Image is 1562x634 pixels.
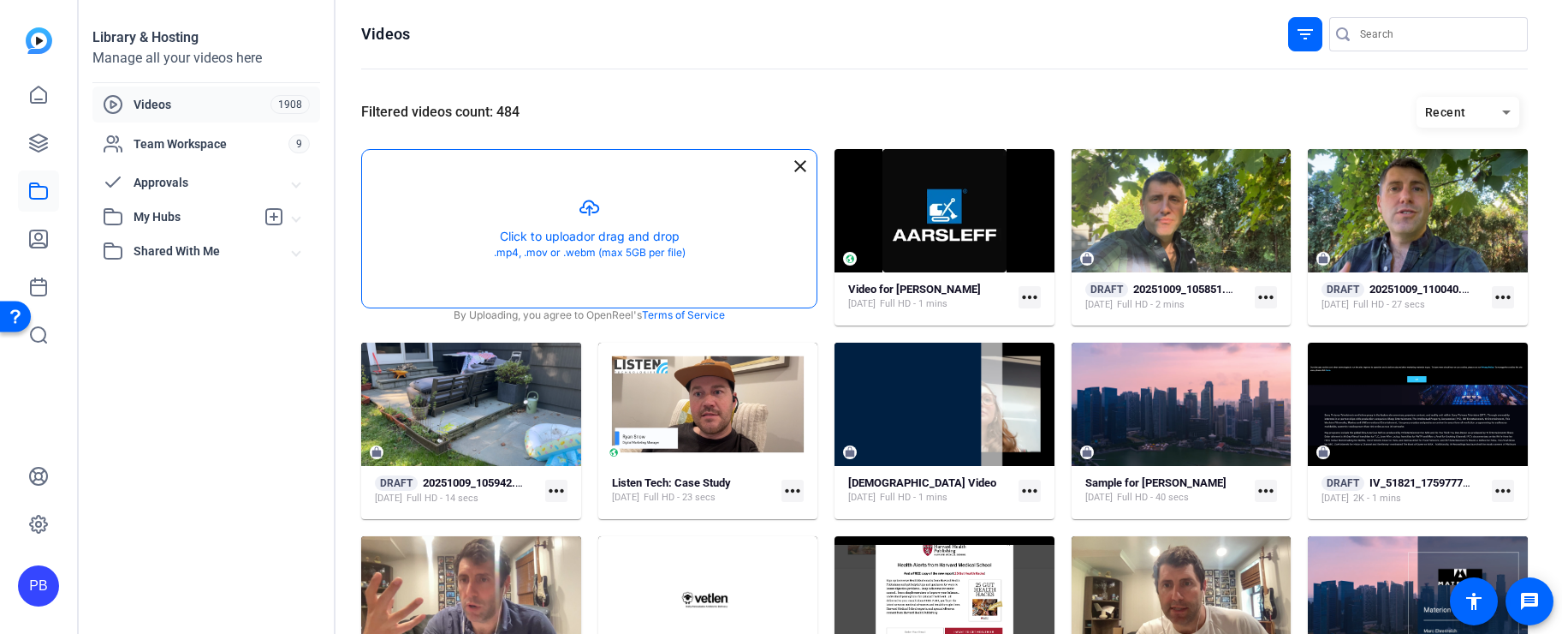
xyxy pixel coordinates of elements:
mat-icon: more_horiz [781,480,804,502]
span: Full HD - 23 secs [644,491,716,505]
strong: Sample for [PERSON_NAME] [1085,476,1226,489]
span: Full HD - 2 mins [1117,298,1185,312]
span: Full HD - 1 mins [880,491,947,505]
mat-icon: more_horiz [1019,286,1041,308]
span: [DATE] [1321,298,1349,312]
span: Full HD - 27 secs [1353,298,1425,312]
strong: Listen Tech: Case Study [612,476,731,489]
mat-icon: more_horiz [1255,286,1277,308]
a: DRAFT20251009_105942.MOV[DATE]Full HD - 14 secs [375,475,538,505]
span: [DATE] [848,491,876,505]
a: Listen Tech: Case Study[DATE]Full HD - 23 secs [612,476,775,505]
span: [DATE] [848,297,876,311]
mat-icon: close [790,156,811,176]
mat-icon: more_horiz [1255,480,1277,502]
a: [DEMOGRAPHIC_DATA] Video[DATE]Full HD - 1 mins [848,476,1012,505]
div: Library & Hosting [92,27,320,48]
span: [DATE] [612,491,639,505]
span: DRAFT [375,475,418,491]
mat-icon: more_horiz [545,480,567,502]
mat-icon: more_horiz [1492,286,1514,308]
span: DRAFT [1321,475,1364,491]
span: Videos [134,96,270,113]
a: Sample for [PERSON_NAME][DATE]Full HD - 40 secs [1085,476,1249,505]
strong: 20251009_110040.MOV [1369,283,1487,296]
mat-icon: more_horiz [1492,480,1514,502]
span: DRAFT [1321,282,1364,297]
span: Approvals [134,174,293,192]
mat-icon: filter_list [1295,24,1316,45]
span: 9 [288,135,310,153]
mat-icon: accessibility [1464,591,1484,612]
span: DRAFT [1085,282,1128,297]
span: Full HD - 14 secs [407,492,478,505]
mat-icon: more_horiz [1019,480,1041,502]
mat-expansion-panel-header: Approvals [92,165,320,200]
mat-icon: message [1519,591,1540,612]
span: [DATE] [1085,491,1113,505]
span: Full HD - 40 secs [1117,491,1189,505]
strong: 20251009_105942.MOV [423,476,540,489]
div: Manage all your videos here [92,48,320,69]
span: Recent [1425,105,1466,119]
a: DRAFTIV_51821_1759777897471_screen[DATE]2K - 1 mins [1321,475,1485,505]
a: Terms of Service [642,308,725,323]
strong: 20251009_105851.MOV [1133,283,1250,296]
a: Video for [PERSON_NAME][DATE]Full HD - 1 mins [848,283,1012,311]
span: 2K - 1 mins [1353,492,1401,505]
mat-expansion-panel-header: Shared With Me [92,234,320,268]
strong: [DEMOGRAPHIC_DATA] Video [848,476,996,489]
img: blue-gradient.svg [26,27,52,54]
a: DRAFT20251009_105851.MOV[DATE]Full HD - 2 mins [1085,282,1249,312]
span: Team Workspace [134,135,288,153]
span: [DATE] [1085,298,1113,312]
input: Search [1360,24,1514,45]
span: [DATE] [375,492,402,505]
span: [DATE] [1321,492,1349,505]
span: Full HD - 1 mins [880,297,947,311]
div: By Uploading, you agree to OpenReel's [362,308,817,323]
span: My Hubs [134,208,255,226]
strong: IV_51821_1759777897471_screen [1369,476,1538,489]
div: Filtered videos count: 484 [361,102,520,123]
div: PB [18,565,59,607]
strong: Video for [PERSON_NAME] [848,283,981,296]
span: Shared With Me [134,242,293,260]
span: 1908 [270,95,310,114]
a: DRAFT20251009_110040.MOV[DATE]Full HD - 27 secs [1321,282,1485,312]
mat-expansion-panel-header: My Hubs [92,200,320,234]
h1: Videos [361,24,410,45]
